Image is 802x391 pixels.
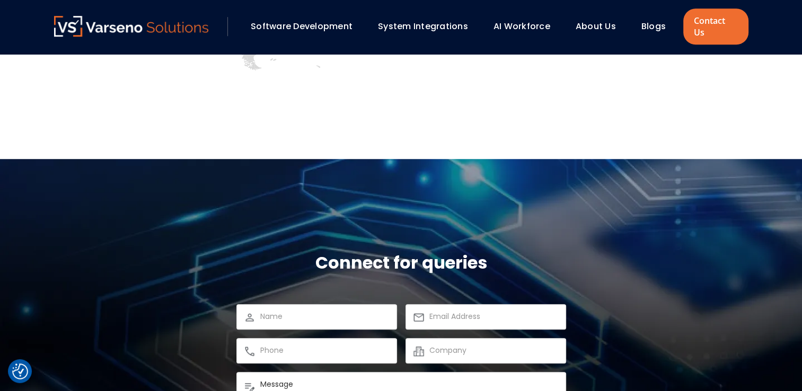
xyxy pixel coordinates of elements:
[683,8,748,45] a: Contact Us
[245,17,367,35] div: Software Development
[493,20,550,32] a: AI Workforce
[260,310,390,323] input: Name
[251,20,352,32] a: Software Development
[243,311,256,324] img: person-icon.png
[315,251,487,274] h2: Connect for queries
[12,363,28,379] img: Revisit consent button
[641,20,666,32] a: Blogs
[378,20,468,32] a: System Integrations
[636,17,681,35] div: Blogs
[260,344,390,357] input: Phone
[412,311,425,324] img: mail-icon.png
[12,363,28,379] button: Cookie Settings
[576,20,616,32] a: About Us
[373,17,483,35] div: System Integrations
[243,345,256,358] img: call-icon.png
[54,16,209,37] img: Varseno Solutions – Product Engineering & IT Services
[429,310,559,323] input: Email Address
[570,17,631,35] div: About Us
[488,17,565,35] div: AI Workforce
[412,345,425,358] img: company-icon.png
[429,344,559,357] input: Company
